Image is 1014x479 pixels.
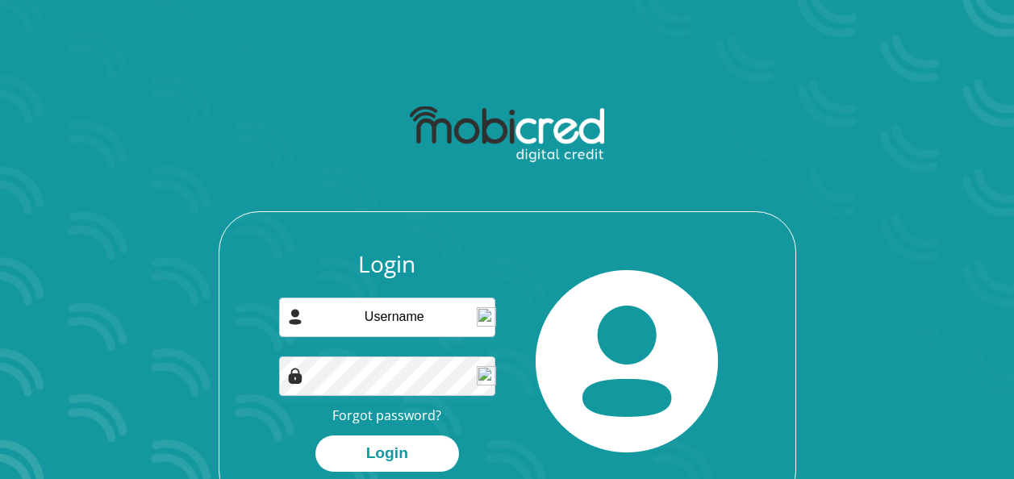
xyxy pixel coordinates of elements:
img: user-icon image [287,309,303,325]
button: Login [315,435,459,472]
img: mobicred logo [410,106,604,163]
h3: Login [279,251,495,278]
img: Image [287,368,303,384]
a: Forgot password? [332,406,441,424]
img: npw-badge-icon-locked.svg [477,307,496,327]
input: Username [279,298,495,337]
img: npw-badge-icon-locked.svg [477,366,496,385]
